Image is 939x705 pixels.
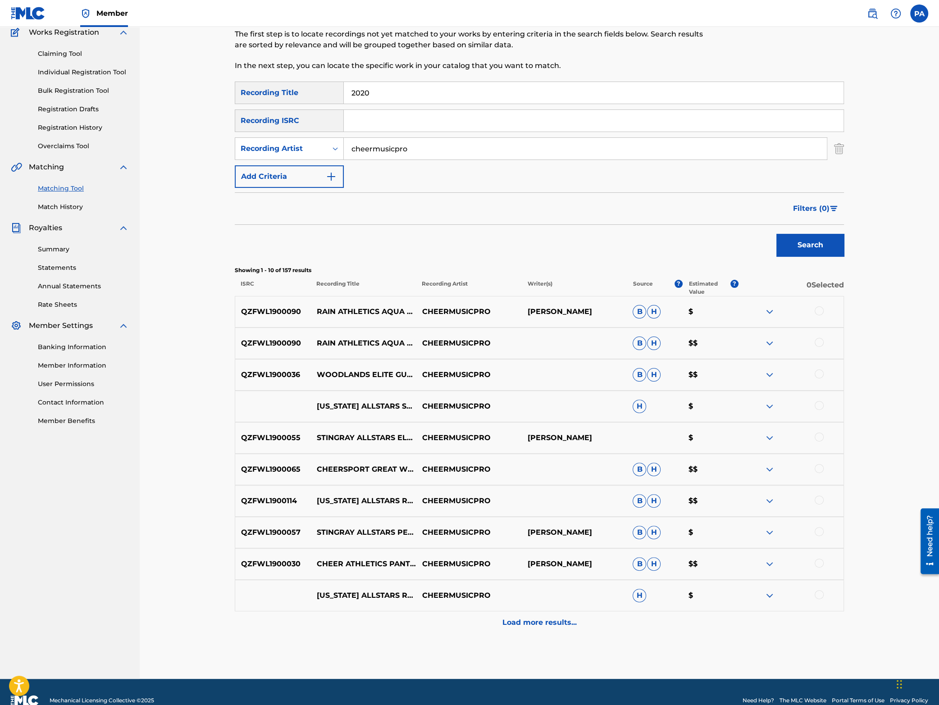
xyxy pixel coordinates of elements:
img: expand [764,401,775,412]
span: B [633,337,646,350]
img: expand [764,559,775,569]
img: expand [764,338,775,349]
p: [PERSON_NAME] [521,306,627,317]
a: Member Benefits [38,416,129,426]
a: Overclaims Tool [38,141,129,151]
span: B [633,557,646,571]
span: H [647,463,661,476]
p: CHEERMUSICPRO [416,559,521,569]
img: help [890,8,901,19]
p: $$ [683,559,738,569]
span: B [633,494,646,508]
span: B [633,368,646,382]
p: $ [683,590,738,601]
p: CHEERMUSICPRO [416,338,521,349]
p: CHEERMUSICPRO [416,306,521,317]
a: Bulk Registration Tool [38,86,129,96]
p: 0 Selected [738,280,844,296]
span: H [647,305,661,318]
p: CHEERSPORT GREAT WHITES 2020 [311,464,416,475]
a: Banking Information [38,342,129,352]
p: $ [683,401,738,412]
button: Search [776,234,844,256]
span: ? [675,280,683,288]
img: Delete Criterion [834,137,844,160]
a: Statements [38,263,129,273]
form: Search Form [235,82,844,261]
span: Royalties [29,223,62,233]
p: $ [683,432,738,443]
p: [US_STATE] ALLSTARS RECKLESS 2020 [311,496,416,506]
button: Filters (0) [788,197,844,220]
p: $ [683,527,738,538]
button: Add Criteria [235,165,344,188]
p: Estimated Value [688,280,730,296]
a: Rate Sheets [38,300,129,309]
p: The first step is to locate recordings not yet matched to your works by entering criteria in the ... [235,29,704,50]
a: Matching Tool [38,184,129,193]
img: Member Settings [11,320,22,331]
a: Match History [38,202,129,212]
a: Member Information [38,361,129,370]
p: QZFWL1900114 [235,496,311,506]
span: B [633,463,646,476]
img: search [867,8,878,19]
p: CHEERMUSICPRO [416,369,521,380]
p: ISRC [235,280,310,296]
span: H [647,337,661,350]
a: Portal Terms of Use [832,696,884,705]
p: $$ [683,496,738,506]
img: Matching [11,162,22,173]
p: $$ [683,338,738,349]
p: Load more results... [502,617,577,628]
img: expand [764,527,775,538]
img: expand [764,496,775,506]
p: QZFWL1900065 [235,464,311,475]
p: CHEERMUSICPRO [416,432,521,443]
p: Writer(s) [521,280,627,296]
p: CHEERMUSICPRO [416,590,521,601]
span: Mechanical Licensing Collective © 2025 [50,696,154,705]
a: Registration History [38,123,129,132]
p: CHEERMUSICPRO [416,464,521,475]
div: Drag [897,671,902,698]
span: B [633,305,646,318]
img: expand [764,590,775,601]
img: expand [118,320,129,331]
span: ? [730,280,738,288]
p: QZFWL1900090 [235,306,311,317]
p: CHEERMUSICPRO [416,401,521,412]
p: CHEERMUSICPRO [416,527,521,538]
span: H [647,557,661,571]
p: [PERSON_NAME] [521,432,627,443]
p: [US_STATE] ALLSTARS RANGERS 2020 [311,590,416,601]
span: H [647,494,661,508]
p: QZFWL1900057 [235,527,311,538]
p: QZFWL1900036 [235,369,311,380]
p: CHEER ATHLETICS PANTHERS 2020 [311,559,416,569]
a: Summary [38,245,129,254]
img: expand [118,223,129,233]
a: User Permissions [38,379,129,389]
p: [PERSON_NAME] [521,527,627,538]
p: In the next step, you can locate the specific work in your catalog that you want to match. [235,60,704,71]
p: Recording Title [310,280,416,296]
p: $$ [683,464,738,475]
a: Need Help? [743,696,774,705]
p: [US_STATE] ALLSTARS SMOED 2020 [311,401,416,412]
p: STINGRAY ALLSTARS PEACH 2020 [311,527,416,538]
div: Recording Artist [241,143,322,154]
p: Recording Artist [416,280,521,296]
img: expand [118,162,129,173]
a: Privacy Policy [890,696,928,705]
div: User Menu [910,5,928,23]
a: The MLC Website [779,696,826,705]
img: expand [764,464,775,475]
a: Claiming Tool [38,49,129,59]
p: QZFWL1900030 [235,559,311,569]
img: MLC Logo [11,7,46,20]
span: Works Registration [29,27,99,38]
span: H [647,526,661,539]
a: Annual Statements [38,282,129,291]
